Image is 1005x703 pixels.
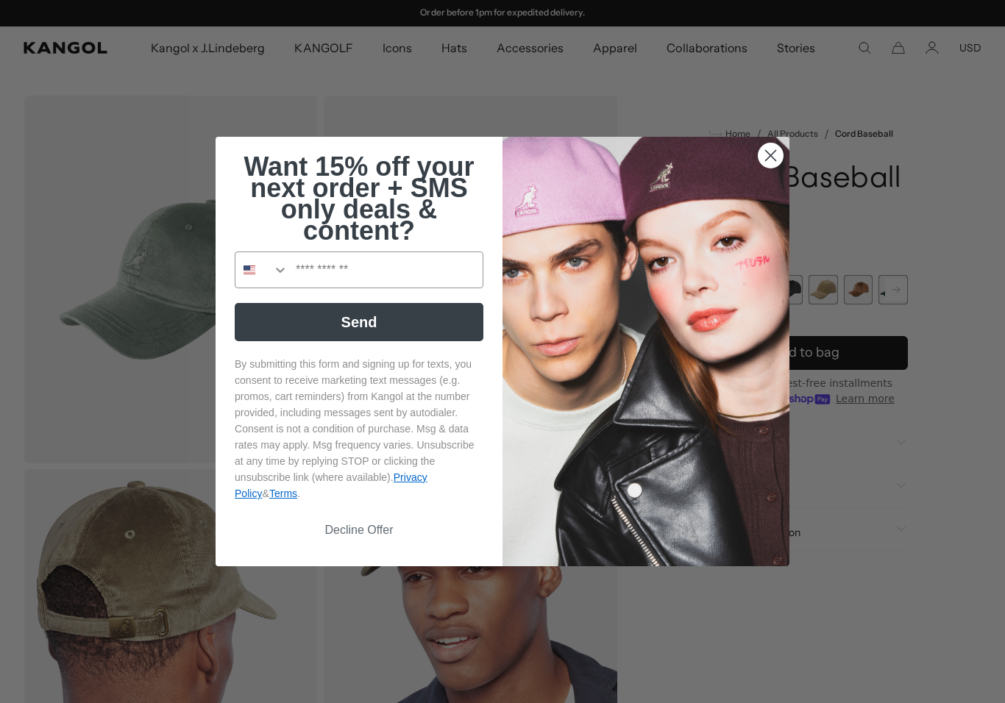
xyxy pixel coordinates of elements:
[235,356,483,502] p: By submitting this form and signing up for texts, you consent to receive marketing text messages ...
[502,137,789,566] img: 4fd34567-b031-494e-b820-426212470989.jpeg
[758,143,784,168] button: Close dialog
[288,252,483,288] input: Phone Number
[244,264,255,276] img: United States
[235,516,483,544] button: Decline Offer
[269,488,297,499] a: Terms
[235,252,288,288] button: Search Countries
[235,303,483,341] button: Send
[244,151,474,246] span: Want 15% off your next order + SMS only deals & content?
